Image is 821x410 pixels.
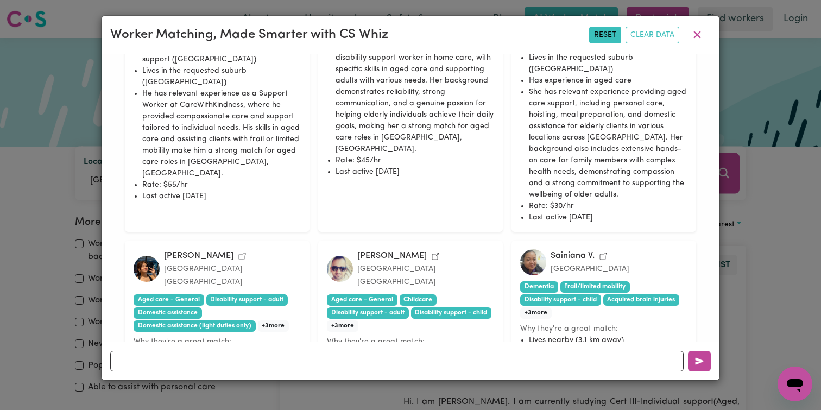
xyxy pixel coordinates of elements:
[206,294,288,305] span: Disability support - adult
[336,41,494,155] li: She has relevant experience working as a disability support worker in home care, with specific sk...
[520,294,601,305] span: Disability support - child
[529,200,687,212] li: Rate: $30/hr
[529,86,687,200] li: She has relevant experience providing aged care support, including personal care, hoisting, meal ...
[327,320,358,331] span: + 3 more
[529,75,687,86] li: Has experience in aged care
[142,191,301,202] li: Last active [DATE]
[529,212,687,223] li: Last active [DATE]
[327,256,353,282] img: Lakhwinder S.
[327,307,409,318] span: Disability support - adult
[142,65,301,88] li: Lives in the requested suburb ([GEOGRAPHIC_DATA])
[336,166,494,178] li: Last active [DATE]
[520,281,558,292] span: Dementia
[110,25,388,45] div: Worker Matching, Made Smarter with CS Whiz
[520,249,546,275] img: Sainiana V.
[529,52,687,75] li: Lives in the requested suburb ([GEOGRAPHIC_DATA])
[336,155,494,166] li: Rate: $45/hr
[134,336,301,348] small: Why they're a great match:
[134,294,204,305] span: Aged care - General
[560,281,630,292] span: Frail/limited mobility
[142,88,301,179] li: He has relevant experience as a Support Worker at CareWithKindness, where he provided compassiona...
[626,27,679,43] button: Clear Data
[327,336,494,348] small: Why they're a great match:
[327,294,397,305] span: Aged care - General
[520,307,552,318] span: + 3 more
[529,335,687,346] li: Lives nearby (3.1 km away)
[589,27,621,43] button: Reset
[142,179,301,191] li: Rate: $55/hr
[520,323,687,335] small: Why they're a great match:
[357,265,436,286] small: [GEOGRAPHIC_DATA] [GEOGRAPHIC_DATA]
[164,251,233,261] div: [PERSON_NAME]
[551,251,595,261] div: Sainiana V.
[551,265,629,273] small: [GEOGRAPHIC_DATA]
[411,307,492,318] span: Disability support - child
[258,320,289,331] span: + 3 more
[603,294,680,305] span: Acquired brain injuries
[238,249,247,262] a: View Cindy N.'s profile
[164,265,243,286] small: [GEOGRAPHIC_DATA] [GEOGRAPHIC_DATA]
[357,251,427,261] div: [PERSON_NAME]
[142,42,301,65] li: Located in the exact suburb you need support ([GEOGRAPHIC_DATA])
[599,249,608,262] a: View Sainiana V.'s profile
[431,249,440,262] a: View Lakhwinder S.'s profile
[400,294,437,305] span: Childcare
[134,307,202,318] span: Domestic assistance
[134,256,160,282] img: Cindy N.
[778,367,812,401] iframe: Button to launch messaging window
[134,320,256,331] span: Domestic assistance (light duties only)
